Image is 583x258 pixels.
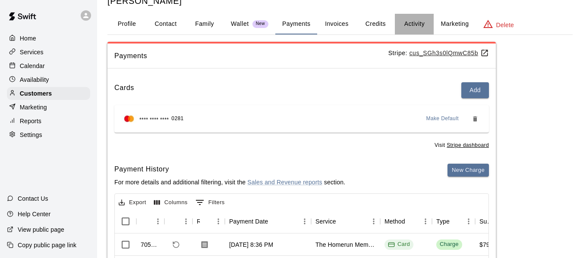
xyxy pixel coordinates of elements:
p: View public page [18,225,64,234]
a: Availability [7,73,90,86]
button: Sort [141,215,153,227]
div: $79.00 [479,240,498,249]
button: Contact [146,14,185,34]
div: Charge [440,240,459,249]
div: basic tabs example [107,14,573,34]
div: Type [432,209,475,233]
a: Home [7,32,90,45]
a: cus_SGh3s0lQmwC85b [410,50,489,56]
button: Payments [275,14,317,34]
div: Subtotal [479,209,493,233]
a: Marketing [7,101,90,114]
button: New Charge [447,164,489,177]
span: Payments [114,50,388,62]
button: Family [185,14,224,34]
a: Reports [7,115,90,127]
a: Services [7,46,90,59]
a: Customers [7,87,90,100]
p: Services [20,48,44,56]
div: Card [388,240,410,249]
p: Settings [20,131,42,139]
a: Sales and Revenue reports [247,179,322,186]
button: Credits [356,14,395,34]
button: Show filters [193,196,227,209]
button: Menu [180,215,192,228]
button: Menu [419,215,432,228]
p: Wallet [231,19,249,28]
button: Sort [268,215,280,227]
button: Sort [336,215,348,227]
button: Add [461,82,489,98]
div: Jul 17, 2025, 8:36 PM [229,240,273,249]
div: Receipt [192,209,225,233]
p: Reports [20,117,41,125]
span: New [252,21,268,27]
p: Contact Us [18,194,48,203]
button: Select columns [152,196,190,209]
button: Menu [212,215,225,228]
div: Service [311,209,380,233]
p: For more details and additional filtering, visit the section. [114,178,345,187]
span: Visit [435,141,489,150]
p: Marketing [20,103,47,112]
div: Method [384,209,405,233]
span: Refund payment [169,237,183,252]
button: Menu [151,215,164,228]
button: Make Default [423,112,463,126]
button: Activity [395,14,434,34]
button: Profile [107,14,146,34]
div: The Homerun Membership [315,240,376,249]
img: Credit card brand logo [121,115,137,123]
a: Calendar [7,59,90,72]
button: Menu [298,215,311,228]
h6: Cards [114,82,134,98]
p: Copy public page link [18,241,76,249]
p: Home [20,34,36,43]
button: Sort [200,215,212,227]
p: Availability [20,75,49,84]
div: Payment Date [229,209,268,233]
div: Refund [164,209,192,233]
p: Calendar [20,62,45,70]
button: Menu [367,215,380,228]
span: 0281 [171,115,183,123]
button: Remove [468,112,482,126]
div: Id [136,209,164,233]
button: Sort [450,215,462,227]
p: Delete [496,21,514,29]
button: Sort [169,215,181,227]
div: Service [315,209,336,233]
a: Settings [7,128,90,141]
span: Make Default [426,115,459,123]
p: Customers [20,89,52,98]
p: Stripe: [388,49,489,58]
button: Invoices [317,14,356,34]
button: Menu [462,215,475,228]
div: Type [436,209,450,233]
button: Sort [405,215,417,227]
div: Payment Date [225,209,311,233]
h6: Payment History [114,164,345,175]
div: Method [380,209,432,233]
button: Export [117,196,148,209]
button: Download Receipt [197,237,212,252]
div: Receipt [197,209,200,233]
a: Stripe dashboard [447,142,489,148]
button: Marketing [434,14,476,34]
div: 705972 [141,240,160,249]
p: Help Center [18,210,50,218]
